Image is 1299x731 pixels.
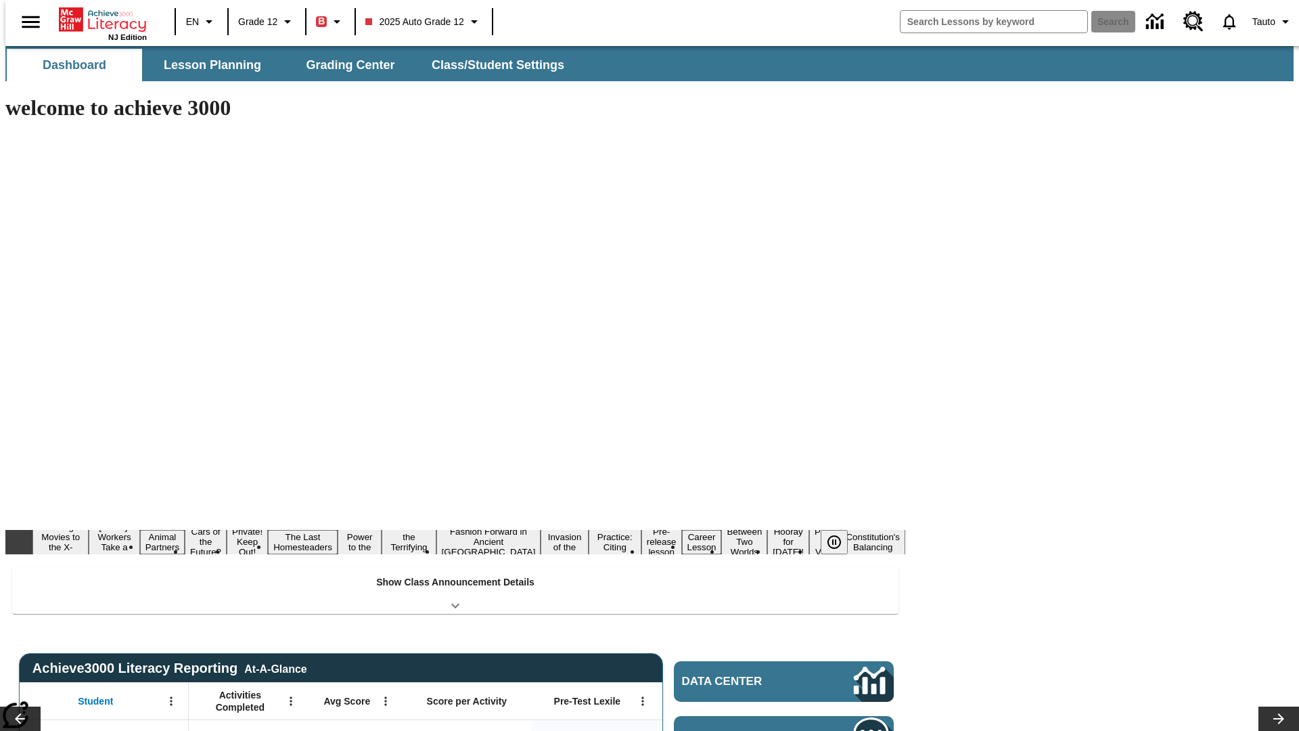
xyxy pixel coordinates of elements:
span: Grade 12 [238,15,277,29]
button: Class: 2025 Auto Grade 12, Select your class [360,9,487,34]
input: search field [901,11,1087,32]
span: Score per Activity [427,695,507,707]
button: Slide 9 Fashion Forward in Ancient Rome [436,525,541,559]
button: Slide 7 Solar Power to the People [338,520,382,564]
button: Open Menu [281,691,301,711]
p: Show Class Announcement Details [376,575,534,590]
button: Slide 16 Point of View [809,525,840,559]
span: B [318,13,325,30]
a: Notifications [1212,4,1247,39]
button: Dashboard [7,49,142,81]
div: SubNavbar [5,49,576,81]
button: Grade: Grade 12, Select a grade [233,9,301,34]
button: Class/Student Settings [421,49,575,81]
button: Slide 8 Attack of the Terrifying Tomatoes [382,520,436,564]
button: Lesson carousel, Next [1258,707,1299,731]
button: Boost Class color is red. Change class color [311,9,350,34]
button: Slide 11 Mixed Practice: Citing Evidence [589,520,641,564]
a: Data Center [1138,3,1175,41]
span: Activities Completed [196,689,285,713]
span: Pre-Test Lexile [554,695,621,707]
div: Show Class Announcement Details [12,567,898,614]
button: Slide 10 The Invasion of the Free CD [541,520,588,564]
button: Slide 17 The Constitution's Balancing Act [840,520,905,564]
button: Open side menu [11,2,51,42]
span: Student [78,695,113,707]
button: Slide 5 Private! Keep Out! [227,525,268,559]
button: Slide 15 Hooray for Constitution Day! [767,525,809,559]
a: Home [59,6,147,33]
div: Home [59,5,147,41]
button: Slide 13 Career Lesson [682,530,722,554]
a: Data Center [674,661,894,702]
span: Tauto [1252,15,1275,29]
div: At-A-Glance [244,661,306,675]
a: Resource Center, Will open in new tab [1175,3,1212,40]
span: EN [186,15,199,29]
button: Slide 2 Labor Day: Workers Take a Stand [89,520,139,564]
button: Open Menu [375,691,396,711]
button: Open Menu [161,691,181,711]
button: Grading Center [283,49,418,81]
button: Slide 3 Animal Partners [140,530,185,554]
button: Slide 1 Taking Movies to the X-Dimension [32,520,89,564]
button: Slide 12 Pre-release lesson [641,525,682,559]
span: 2025 Auto Grade 12 [365,15,463,29]
span: Avg Score [323,695,370,707]
div: Pause [821,530,861,554]
button: Pause [821,530,848,554]
h1: welcome to achieve 3000 [5,95,905,120]
button: Slide 14 Between Two Worlds [721,525,767,559]
span: Achieve3000 Literacy Reporting [32,661,307,676]
span: Data Center [682,675,808,688]
button: Open Menu [633,691,653,711]
button: Lesson Planning [145,49,280,81]
span: NJ Edition [108,33,147,41]
div: SubNavbar [5,46,1294,81]
button: Slide 4 Cars of the Future? [185,525,227,559]
button: Profile/Settings [1247,9,1299,34]
button: Slide 6 The Last Homesteaders [268,530,338,554]
button: Language: EN, Select a language [180,9,223,34]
